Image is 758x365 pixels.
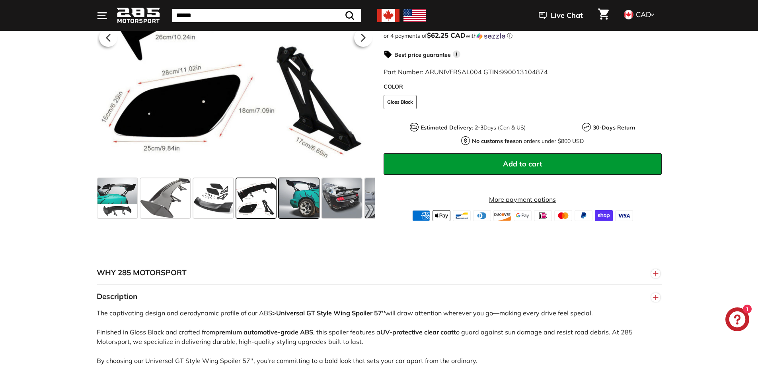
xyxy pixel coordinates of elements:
[394,51,451,58] strong: Best price guarantee
[433,210,450,221] img: apple_pay
[528,6,593,25] button: Live Chat
[97,261,662,285] button: WHY 285 MOTORSPORT
[384,68,548,76] span: Part Number: ARUNIVERSAL004 GTIN:
[554,210,572,221] img: master
[412,210,430,221] img: american_express
[615,210,633,221] img: visa
[472,137,584,145] p: on orders under $800 USD
[514,210,532,221] img: google_pay
[421,124,526,132] p: Days (Can & US)
[551,10,583,21] span: Live Chat
[172,9,361,22] input: Search
[593,2,614,29] a: Cart
[117,6,160,25] img: Logo_285_Motorsport_areodynamics_components
[503,159,542,168] span: Add to cart
[215,328,313,336] strong: premium automotive-grade ABS
[593,124,635,131] strong: 30-Days Return
[575,210,592,221] img: paypal
[472,137,516,145] strong: No customs fees
[384,153,662,175] button: Add to cart
[384,195,662,204] a: More payment options
[384,83,662,91] label: COLOR
[473,210,491,221] img: diners_club
[595,210,613,221] img: shopify_pay
[384,32,662,40] div: or 4 payments of$62.25 CADwithSezzle Click to learn more about Sezzle
[97,285,662,309] button: Description
[453,50,460,58] span: i
[723,307,752,333] inbox-online-store-chat: Shopify online store chat
[453,210,471,221] img: bancontact
[636,10,651,19] span: CAD
[534,210,552,221] img: ideal
[493,210,511,221] img: discover
[427,31,466,39] span: $62.25 CAD
[421,124,483,131] strong: Estimated Delivery: 2-3
[477,33,505,40] img: Sezzle
[380,328,454,336] strong: UV-protective clear coat
[272,309,385,317] strong: >Universal GT Style Wing Spoiler 57''
[384,32,662,40] div: or 4 payments of with
[500,68,548,76] span: 990013104874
